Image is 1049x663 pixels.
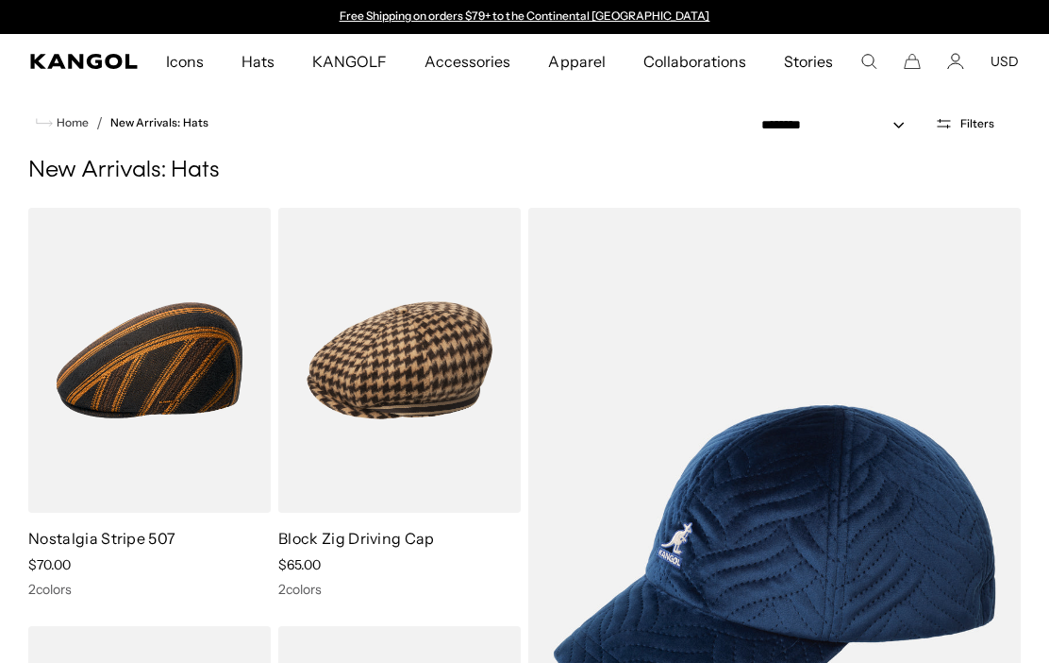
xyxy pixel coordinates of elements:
a: Icons [147,34,223,89]
a: Hats [223,34,293,89]
span: Hats [241,34,275,89]
a: Stories [765,34,852,89]
a: Account [947,53,964,70]
slideshow-component: Announcement bar [330,9,719,25]
summary: Search here [860,53,877,70]
a: Collaborations [624,34,765,89]
div: Announcement [330,9,719,25]
h1: New Arrivals: Hats [28,157,1021,185]
span: $70.00 [28,556,71,573]
div: 2 colors [278,581,521,598]
img: Block Zig Driving Cap [278,208,521,513]
a: Accessories [406,34,529,89]
span: $65.00 [278,556,321,573]
span: KANGOLF [312,34,387,89]
button: Open filters [924,115,1006,132]
button: Cart [904,53,921,70]
a: Apparel [529,34,624,89]
a: KANGOLF [293,34,406,89]
span: Accessories [425,34,510,89]
span: Icons [166,34,204,89]
img: Nostalgia Stripe 507 [28,208,271,513]
a: Nostalgia Stripe 507 [28,529,175,548]
span: Stories [784,34,833,89]
span: Collaborations [643,34,746,89]
a: Kangol [30,54,139,69]
span: Home [53,116,89,129]
li: / [89,111,103,134]
div: 1 of 2 [330,9,719,25]
a: New Arrivals: Hats [110,116,208,129]
a: Home [36,114,89,131]
a: Block Zig Driving Cap [278,529,435,548]
button: USD [991,53,1019,70]
span: Filters [960,117,994,130]
a: Free Shipping on orders $79+ to the Continental [GEOGRAPHIC_DATA] [340,8,710,23]
div: 2 colors [28,581,271,598]
select: Sort by: Featured [754,115,924,135]
span: Apparel [548,34,605,89]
